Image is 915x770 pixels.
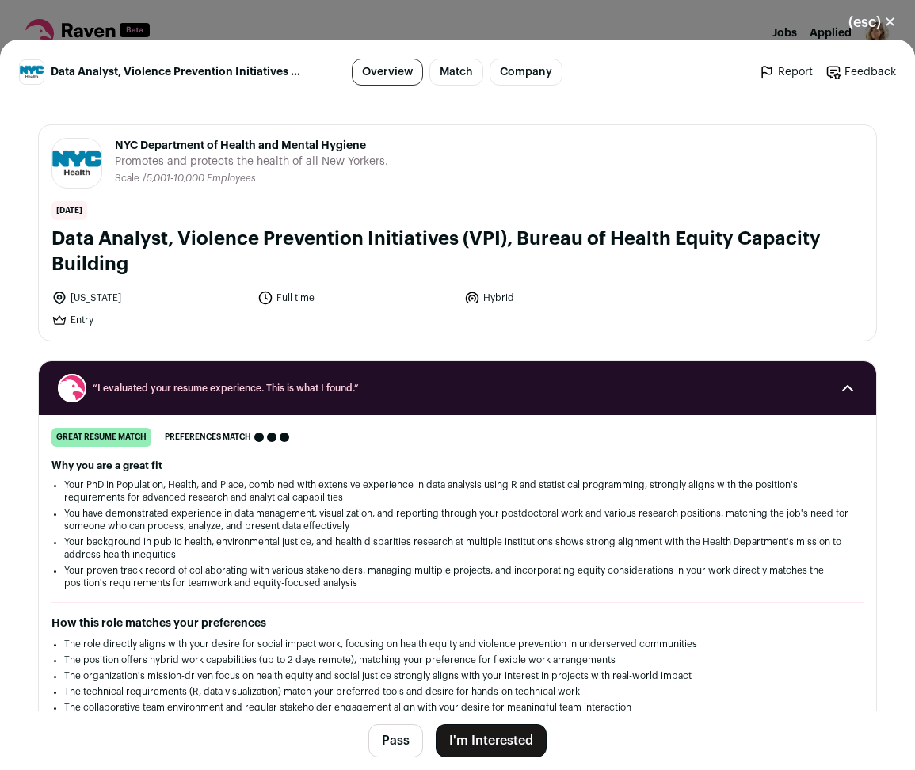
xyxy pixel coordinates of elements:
[93,382,822,395] span: “I evaluated your resume experience. This is what I found.”
[257,290,454,306] li: Full time
[51,428,151,447] div: great resume match
[429,59,483,86] a: Match
[352,59,423,86] a: Overview
[825,64,896,80] a: Feedback
[64,685,851,698] li: The technical requirements (R, data visualization) match your preferred tools and desire for hand...
[829,5,915,40] button: Close modal
[51,459,864,472] h2: Why you are a great fit
[51,201,87,220] span: [DATE]
[51,64,303,80] span: Data Analyst, Violence Prevention Initiatives (VPI), Bureau of Health Equity Capacity Building
[115,173,143,185] li: Scale
[143,173,256,185] li: /
[165,429,251,445] span: Preferences match
[64,478,851,504] li: Your PhD in Population, Health, and Place, combined with extensive experience in data analysis us...
[759,64,813,80] a: Report
[490,59,562,86] a: Company
[64,638,851,650] li: The role directly aligns with your desire for social impact work, focusing on health equity and v...
[52,133,101,194] img: 868e7572fafc8455ccab2c952313e62c5c08a026e31a85e91a235409a8b22ede.png
[51,616,864,631] h2: How this role matches your preferences
[64,564,851,589] li: Your proven track record of collaborating with various stakeholders, managing multiple projects, ...
[436,724,547,757] button: I'm Interested
[64,654,851,666] li: The position offers hybrid work capabilities (up to 2 days remote), matching your preference for ...
[64,669,851,682] li: The organization's mission-driven focus on health equity and social justice strongly aligns with ...
[20,57,44,86] img: 868e7572fafc8455ccab2c952313e62c5c08a026e31a85e91a235409a8b22ede.png
[115,138,388,154] span: NYC Department of Health and Mental Hygiene
[51,290,248,306] li: [US_STATE]
[64,536,851,561] li: Your background in public health, environmental justice, and health disparities research at multi...
[64,507,851,532] li: You have demonstrated experience in data management, visualization, and reporting through your po...
[147,173,256,183] span: 5,001-10,000 Employees
[64,701,851,714] li: The collaborative team environment and regular stakeholder engagement align with your desire for ...
[51,227,864,277] h1: Data Analyst, Violence Prevention Initiatives (VPI), Bureau of Health Equity Capacity Building
[115,154,388,170] span: Promotes and protects the health of all New Yorkers.
[51,312,248,328] li: Entry
[368,724,423,757] button: Pass
[464,290,661,306] li: Hybrid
